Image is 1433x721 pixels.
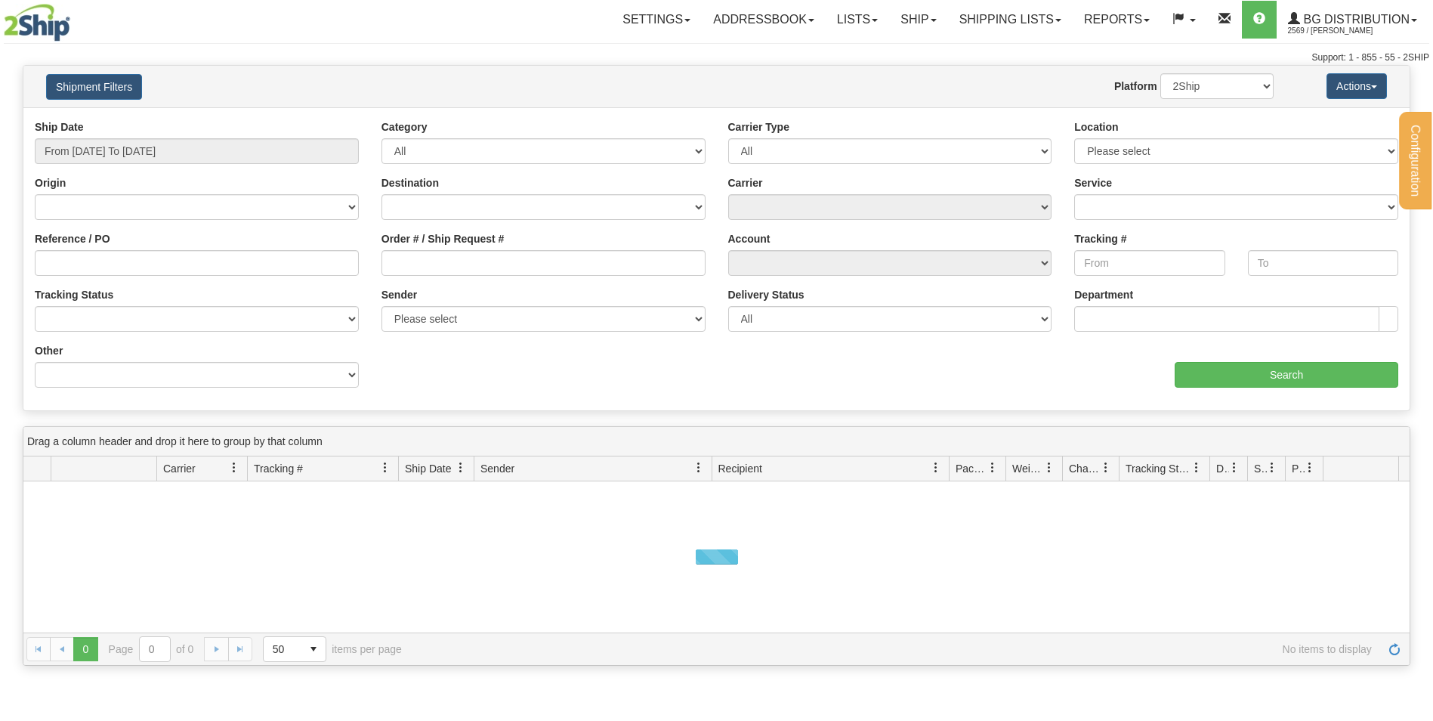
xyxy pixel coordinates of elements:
[1248,250,1398,276] input: To
[718,461,762,476] span: Recipient
[35,343,63,358] label: Other
[372,455,398,481] a: Tracking # filter column settings
[1074,119,1118,135] label: Location
[1126,461,1191,476] span: Tracking Status
[826,1,889,39] a: Lists
[728,175,763,190] label: Carrier
[1398,283,1431,438] iframe: chat widget
[948,1,1073,39] a: Shipping lists
[381,287,417,302] label: Sender
[1074,250,1225,276] input: From
[1382,637,1407,661] a: Refresh
[254,461,303,476] span: Tracking #
[23,427,1410,456] div: grid grouping header
[702,1,826,39] a: Addressbook
[1175,362,1398,388] input: Search
[1114,79,1157,94] label: Platform
[1399,112,1431,209] button: Configuration
[381,175,439,190] label: Destination
[35,231,110,246] label: Reference / PO
[686,455,712,481] a: Sender filter column settings
[1297,455,1323,481] a: Pickup Status filter column settings
[301,637,326,661] span: select
[163,461,196,476] span: Carrier
[4,4,70,42] img: logo2569.jpg
[1093,455,1119,481] a: Charge filter column settings
[956,461,987,476] span: Packages
[1300,13,1410,26] span: BG Distribution
[1292,461,1305,476] span: Pickup Status
[4,51,1429,64] div: Support: 1 - 855 - 55 - 2SHIP
[1277,1,1428,39] a: BG Distribution 2569 / [PERSON_NAME]
[611,1,702,39] a: Settings
[1254,461,1267,476] span: Shipment Issues
[263,636,402,662] span: items per page
[405,461,451,476] span: Ship Date
[381,231,505,246] label: Order # / Ship Request #
[35,287,113,302] label: Tracking Status
[381,119,428,135] label: Category
[728,287,805,302] label: Delivery Status
[1221,455,1247,481] a: Delivery Status filter column settings
[1216,461,1229,476] span: Delivery Status
[1184,455,1209,481] a: Tracking Status filter column settings
[221,455,247,481] a: Carrier filter column settings
[1074,287,1133,302] label: Department
[1073,1,1161,39] a: Reports
[1326,73,1387,99] button: Actions
[1074,231,1126,246] label: Tracking #
[980,455,1005,481] a: Packages filter column settings
[1012,461,1044,476] span: Weight
[35,175,66,190] label: Origin
[448,455,474,481] a: Ship Date filter column settings
[728,231,771,246] label: Account
[1074,175,1112,190] label: Service
[1069,461,1101,476] span: Charge
[1288,23,1401,39] span: 2569 / [PERSON_NAME]
[109,636,194,662] span: Page of 0
[1036,455,1062,481] a: Weight filter column settings
[263,636,326,662] span: Page sizes drop down
[728,119,789,135] label: Carrier Type
[1259,455,1285,481] a: Shipment Issues filter column settings
[46,74,142,100] button: Shipment Filters
[923,455,949,481] a: Recipient filter column settings
[35,119,84,135] label: Ship Date
[889,1,947,39] a: Ship
[73,637,97,661] span: Page 0
[480,461,514,476] span: Sender
[423,643,1372,655] span: No items to display
[273,642,292,657] span: 50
